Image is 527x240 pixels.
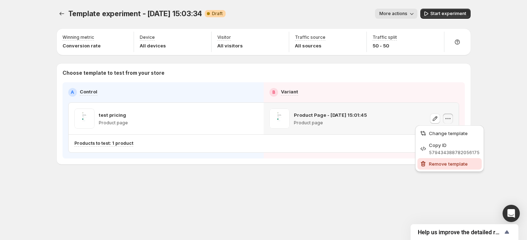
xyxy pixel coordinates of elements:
[295,34,325,40] p: Traffic source
[217,34,231,40] p: Visitor
[269,109,290,129] img: Product Page - Aug 11, 15:01:45
[99,120,128,126] p: Product page
[430,11,466,17] span: Start experiment
[429,142,480,149] div: Copy ID
[429,150,480,155] span: 579434388782056175
[80,88,97,95] p: Control
[212,11,223,17] span: Draft
[418,229,503,236] span: Help us improve the detailed report for A/B campaigns
[375,9,417,19] button: More actions
[71,89,74,95] h2: A
[295,42,325,49] p: All sources
[294,120,367,126] p: Product page
[217,42,243,49] p: All visitors
[417,158,482,170] button: Remove template
[281,88,298,95] p: Variant
[68,9,202,18] span: Template experiment - [DATE] 15:03:34
[429,130,468,136] span: Change template
[140,34,155,40] p: Device
[99,111,126,119] p: test pricing
[429,161,468,167] span: Remove template
[63,42,101,49] p: Conversion rate
[74,109,94,129] img: test pricing
[140,42,166,49] p: All devices
[57,9,67,19] button: Experiments
[420,9,471,19] button: Start experiment
[74,140,133,146] p: Products to test: 1 product
[294,111,367,119] p: Product Page - [DATE] 15:01:45
[63,69,465,77] p: Choose template to test from your store
[373,42,397,49] p: 50 - 50
[417,140,482,157] button: Copy ID579434388782056175
[379,11,407,17] span: More actions
[503,205,520,222] div: Open Intercom Messenger
[63,34,94,40] p: Winning metric
[417,128,482,139] button: Change template
[418,228,511,236] button: Show survey - Help us improve the detailed report for A/B campaigns
[272,89,275,95] h2: B
[373,34,397,40] p: Traffic split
